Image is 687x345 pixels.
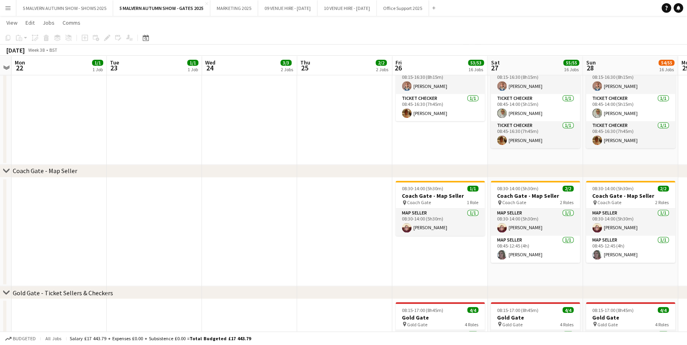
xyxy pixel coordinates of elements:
span: 27 [489,63,499,72]
a: Jobs [39,18,58,28]
button: 10 VENUE HIRE - [DATE] [317,0,377,16]
app-card-role: Ticket Checker1/108:45-16:30 (7h45m)[PERSON_NAME] [395,94,485,121]
app-job-card: 08:30-14:00 (5h30m)1/1Coach Gate - Map Seller Coach Gate1 RoleMap Seller1/108:30-14:00 (5h30m)[PE... [395,181,485,236]
span: Gold Gate [502,321,523,327]
div: Gold Gate - Ticket Sellers & Checkers [13,288,113,296]
div: 16 Jobs [468,66,483,72]
span: Coach Gate [502,199,526,205]
span: 08:30-14:00 (5h30m) [497,185,538,191]
span: View [6,19,18,26]
span: 23 [109,63,119,72]
span: 2 Roles [560,199,573,205]
span: 25 [299,63,310,72]
app-card-role: Ticket Checker Supervisor1/108:15-16:30 (8h15m)[PERSON_NAME] [586,67,675,94]
div: 16 Jobs [564,66,579,72]
span: Coach Gate [597,199,621,205]
div: BST [49,47,57,53]
app-card-role: Map Seller1/108:30-14:00 (5h30m)[PERSON_NAME] [395,209,485,236]
span: All jobs [44,335,63,341]
app-card-role: Map Seller1/108:30-14:00 (5h30m)[PERSON_NAME] [586,209,675,236]
div: Salary £17 443.79 + Expenses £0.00 + Subsistence £0.00 = [70,335,251,341]
h3: Gold Gate [586,314,675,321]
div: 2 Jobs [281,66,293,72]
button: MARKETING 2025 [210,0,258,16]
span: 4/4 [562,307,573,313]
span: 3/3 [280,60,292,66]
app-card-role: Map Seller1/108:45-12:45 (4h)[PERSON_NAME] [491,236,580,263]
button: 5 MALVERN AUTUMN SHOW - SHOWS 2025 [16,0,113,16]
app-card-role: Ticket Checker Supervisor1/108:15-16:30 (8h15m)[PERSON_NAME] [395,67,485,94]
span: Budgeted [13,336,36,341]
span: Wed [205,59,215,66]
span: 26 [394,63,402,72]
app-card-role: Ticket Checker1/108:45-14:00 (5h15m)[PERSON_NAME] [491,94,580,121]
span: 1/1 [187,60,198,66]
span: 08:30-14:00 (5h30m) [592,185,634,191]
span: Gold Gate [407,321,427,327]
app-job-card: 08:15-16:30 (8h15m)2/2Coach Gate Coach Gate2 RolesTicket Checker Supervisor1/108:15-16:30 (8h15m)... [395,39,485,121]
button: Budgeted [4,334,37,343]
span: Week 38 [26,47,46,53]
h3: Gold Gate [491,314,580,321]
span: 55/55 [563,60,579,66]
button: 09 VENUE HIRE - [DATE] [258,0,317,16]
app-job-card: 08:30-14:00 (5h30m)2/2Coach Gate - Map Seller Coach Gate2 RolesMap Seller1/108:30-14:00 (5h30m)[P... [586,181,675,263]
app-card-role: Map Seller1/108:45-12:45 (4h)[PERSON_NAME] [586,236,675,263]
span: 2/2 [562,185,573,191]
span: 4/4 [658,307,669,313]
span: Mon [15,59,25,66]
span: Sun [586,59,595,66]
span: Comms [63,19,80,26]
h3: Coach Gate - Map Seller [491,192,580,199]
h3: Coach Gate - Map Seller [395,192,485,199]
app-card-role: Ticket Checker1/108:45-16:30 (7h45m)[PERSON_NAME] [586,121,675,148]
span: 24 [204,63,215,72]
div: Coach Gate - Map Seller [13,167,77,175]
span: Coach Gate [407,199,431,205]
span: 4/4 [467,307,478,313]
span: Total Budgeted £17 443.79 [190,335,251,341]
div: 2 Jobs [376,66,388,72]
span: 1 Role [467,199,478,205]
span: Gold Gate [597,321,618,327]
span: 08:15-17:00 (8h45m) [592,307,634,313]
a: Comms [59,18,84,28]
app-card-role: Ticket Checker Supervisor1/108:15-16:30 (8h15m)[PERSON_NAME] [491,67,580,94]
span: Thu [300,59,310,66]
span: 28 [585,63,595,72]
span: 08:15-17:00 (8h45m) [497,307,538,313]
span: 08:15-17:00 (8h45m) [402,307,443,313]
span: Fri [395,59,402,66]
span: 53/53 [468,60,484,66]
span: 2/2 [658,185,669,191]
app-job-card: 08:30-14:00 (5h30m)2/2Coach Gate - Map Seller Coach Gate2 RolesMap Seller1/108:30-14:00 (5h30m)[P... [491,181,580,263]
h3: Gold Gate [395,314,485,321]
div: 1 Job [188,66,198,72]
app-card-role: Map Seller1/108:30-14:00 (5h30m)[PERSON_NAME] [491,209,580,236]
app-job-card: 08:15-16:30 (8h15m)3/3Coach Gate Coach Gate3 RolesTicket Checker Supervisor1/108:15-16:30 (8h15m)... [491,39,580,148]
button: 5 MALVERN AUTUMN SHOW - GATES 2025 [113,0,210,16]
div: 16 Jobs [659,66,674,72]
span: Sat [491,59,499,66]
span: 08:30-14:00 (5h30m) [402,185,443,191]
span: 1/1 [92,60,103,66]
span: Tue [110,59,119,66]
app-job-card: 08:15-16:30 (8h15m)3/3Coach Gate Coach Gate3 RolesTicket Checker Supervisor1/108:15-16:30 (8h15m)... [586,39,675,148]
span: 1/1 [467,185,478,191]
span: 2 Roles [655,199,669,205]
span: 22 [14,63,25,72]
div: 1 Job [92,66,103,72]
app-card-role: Ticket Checker1/108:45-16:30 (7h45m)[PERSON_NAME] [491,121,580,148]
span: Edit [25,19,35,26]
span: 4 Roles [655,321,669,327]
span: 54/55 [658,60,674,66]
span: 4 Roles [560,321,573,327]
span: 4 Roles [465,321,478,327]
span: 2/2 [376,60,387,66]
